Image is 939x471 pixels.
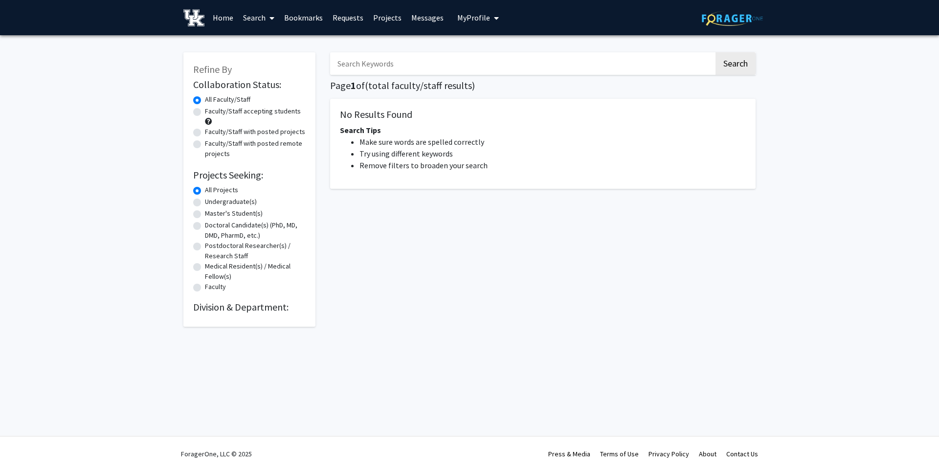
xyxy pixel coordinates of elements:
label: Doctoral Candidate(s) (PhD, MD, DMD, PharmD, etc.) [205,220,306,241]
input: Search Keywords [330,52,714,75]
h2: Projects Seeking: [193,169,306,181]
button: Search [715,52,756,75]
li: Remove filters to broaden your search [359,159,746,171]
label: Postdoctoral Researcher(s) / Research Staff [205,241,306,261]
img: ForagerOne Logo [702,11,763,26]
a: Bookmarks [279,0,328,35]
a: Projects [368,0,406,35]
a: Press & Media [548,449,590,458]
div: ForagerOne, LLC © 2025 [181,437,252,471]
a: Messages [406,0,448,35]
span: Search Tips [340,125,381,135]
label: Faculty/Staff with posted remote projects [205,138,306,159]
span: 1 [351,79,356,91]
a: Contact Us [726,449,758,458]
nav: Page navigation [330,199,756,221]
a: Search [238,0,279,35]
a: Terms of Use [600,449,639,458]
a: About [699,449,716,458]
h1: Page of ( total faculty/staff results) [330,80,756,91]
li: Make sure words are spelled correctly [359,136,746,148]
span: My Profile [457,13,490,22]
li: Try using different keywords [359,148,746,159]
label: Faculty/Staff with posted projects [205,127,305,137]
h2: Collaboration Status: [193,79,306,90]
label: Master's Student(s) [205,208,263,219]
label: Faculty [205,282,226,292]
label: Undergraduate(s) [205,197,257,207]
a: Home [208,0,238,35]
a: Privacy Policy [648,449,689,458]
h5: No Results Found [340,109,746,120]
label: All Faculty/Staff [205,94,250,105]
span: Refine By [193,63,232,75]
label: All Projects [205,185,238,195]
label: Faculty/Staff accepting students [205,106,301,116]
h2: Division & Department: [193,301,306,313]
img: University of Kentucky Logo [183,9,204,26]
a: Requests [328,0,368,35]
label: Medical Resident(s) / Medical Fellow(s) [205,261,306,282]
